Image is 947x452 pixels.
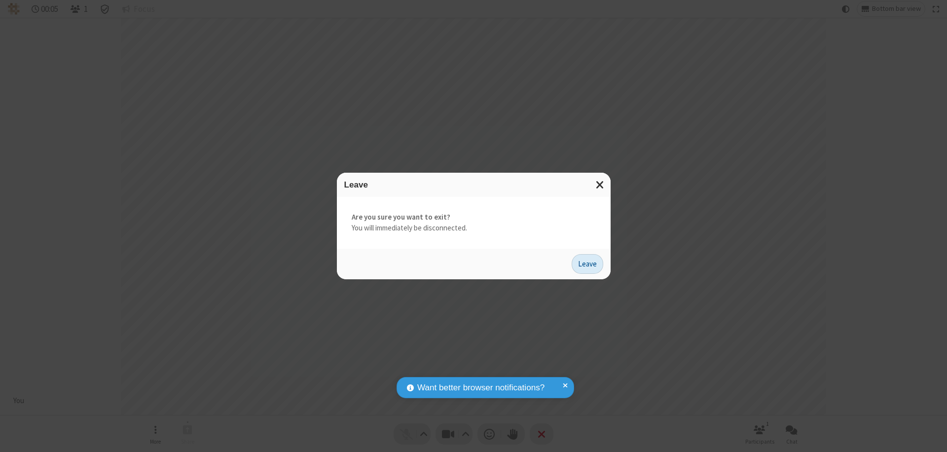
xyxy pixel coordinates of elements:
div: You will immediately be disconnected. [337,197,611,249]
button: Leave [572,254,603,274]
strong: Are you sure you want to exit? [352,212,596,223]
span: Want better browser notifications? [417,381,545,394]
h3: Leave [344,180,603,189]
button: Close modal [590,173,611,197]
